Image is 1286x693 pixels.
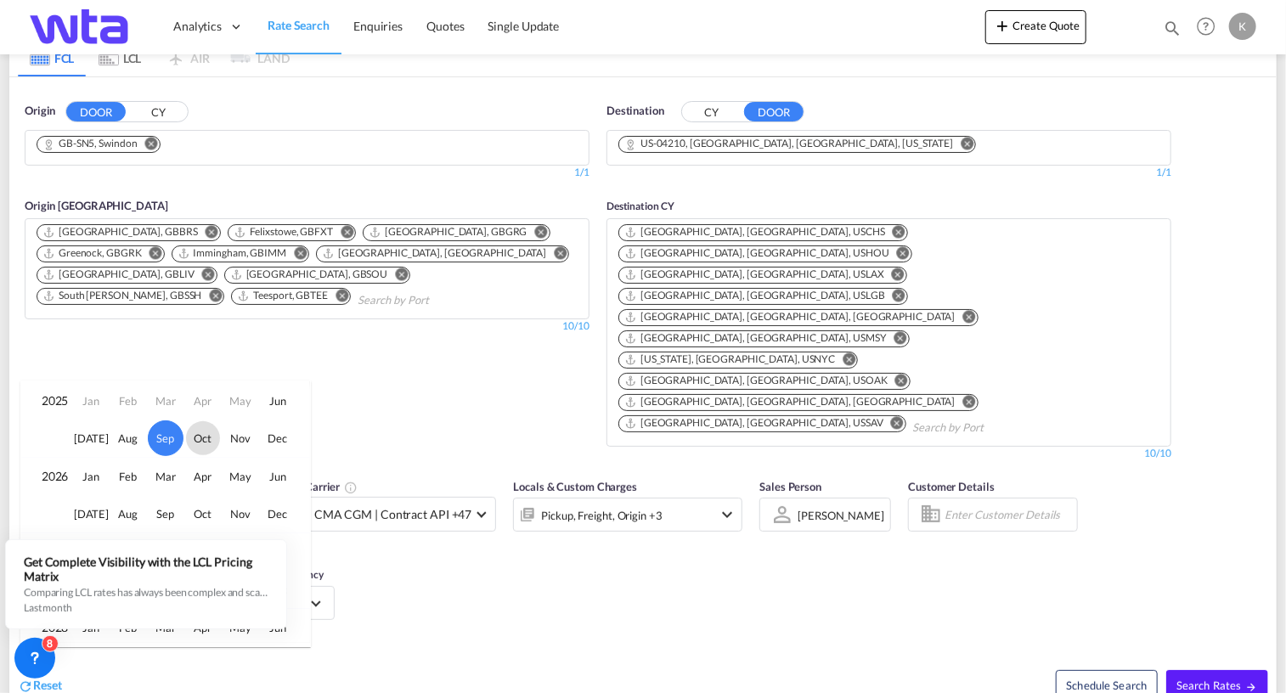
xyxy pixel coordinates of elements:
[261,421,295,455] span: Dec
[223,421,257,455] span: Nov
[21,381,310,646] md-calendar: Calendar
[110,458,147,496] td: February 2026
[184,382,222,420] td: April 2025
[74,459,108,493] span: Jan
[261,459,295,493] span: Jun
[222,533,259,572] td: May 2027
[261,384,295,418] span: Jun
[111,497,145,531] span: Aug
[222,382,259,420] td: May 2025
[261,497,295,531] span: Dec
[72,420,110,458] td: July 2025
[72,533,110,572] td: January 2027
[147,458,184,496] td: March 2026
[259,533,310,572] td: June 2027
[259,382,310,420] td: June 2025
[110,420,147,458] td: August 2025
[72,458,110,496] td: January 2026
[259,458,310,496] td: June 2026
[147,420,184,458] td: September 2025
[186,459,220,493] span: Apr
[21,533,72,572] td: 2027
[74,497,108,531] span: [DATE]
[184,420,222,458] td: October 2025
[147,495,184,533] td: September 2026
[72,495,110,533] td: July 2026
[223,459,257,493] span: May
[149,497,183,531] span: Sep
[148,420,183,456] span: Sep
[223,497,257,531] span: Nov
[72,382,110,420] td: January 2025
[21,382,72,420] td: 2025
[186,421,220,455] span: Oct
[184,458,222,496] td: April 2026
[74,421,108,455] span: [DATE]
[21,458,72,496] td: 2026
[147,533,184,572] td: March 2027
[184,533,222,572] td: April 2027
[147,382,184,420] td: March 2025
[111,421,145,455] span: Aug
[110,495,147,533] td: August 2026
[111,459,145,493] span: Feb
[110,533,147,572] td: February 2027
[259,495,310,533] td: December 2026
[222,458,259,496] td: May 2026
[149,459,183,493] span: Mar
[184,495,222,533] td: October 2026
[222,495,259,533] td: November 2026
[110,382,147,420] td: February 2025
[222,420,259,458] td: November 2025
[186,497,220,531] span: Oct
[259,420,310,458] td: December 2025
